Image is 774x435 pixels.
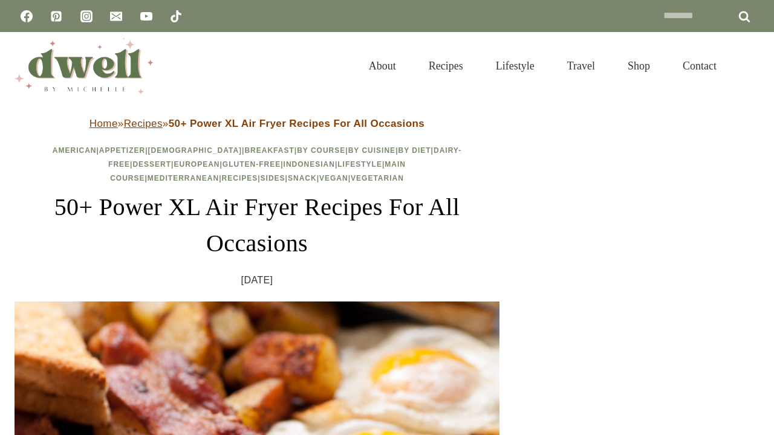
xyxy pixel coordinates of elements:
[261,174,285,182] a: Sides
[99,146,145,155] a: Appetizer
[351,174,404,182] a: Vegetarian
[74,4,99,28] a: Instagram
[241,271,273,289] time: [DATE]
[284,160,335,169] a: Indonesian
[297,146,345,155] a: By Course
[412,45,480,87] a: Recipes
[89,118,118,129] a: Home
[353,45,733,87] nav: Primary Navigation
[15,4,39,28] a: Facebook
[319,174,348,182] a: Vegan
[551,45,611,87] a: Travel
[348,146,395,155] a: By Cuisine
[164,4,188,28] a: TikTok
[288,174,317,182] a: Snack
[244,146,294,155] a: Breakfast
[53,146,97,155] a: American
[169,118,424,129] strong: 50+ Power XL Air Fryer Recipes For All Occasions
[174,160,220,169] a: European
[223,160,281,169] a: Gluten-Free
[739,56,759,76] button: View Search Form
[148,174,219,182] a: Mediterranean
[222,174,258,182] a: Recipes
[44,4,68,28] a: Pinterest
[337,160,382,169] a: Lifestyle
[480,45,551,87] a: Lifestyle
[89,118,424,129] span: » »
[132,160,171,169] a: Dessert
[666,45,733,87] a: Contact
[15,38,154,94] img: DWELL by michelle
[134,4,158,28] a: YouTube
[611,45,666,87] a: Shop
[398,146,431,155] a: By Diet
[148,146,242,155] a: [DEMOGRAPHIC_DATA]
[15,189,499,262] h1: 50+ Power XL Air Fryer Recipes For All Occasions
[104,4,128,28] a: Email
[353,45,412,87] a: About
[53,146,461,182] span: | | | | | | | | | | | | | | | | | | |
[124,118,163,129] a: Recipes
